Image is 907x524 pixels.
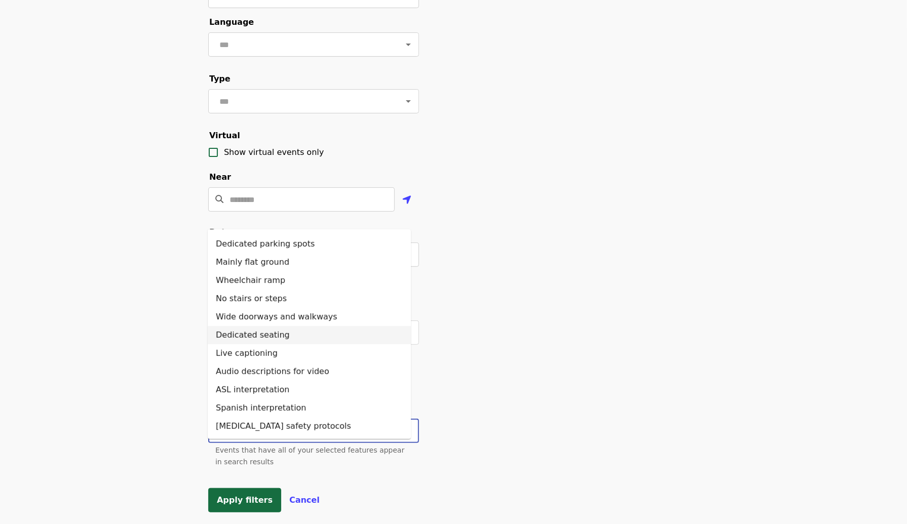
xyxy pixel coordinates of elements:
button: Open [401,37,415,52]
li: Audio descriptions for video [208,362,411,381]
button: Open [401,94,415,108]
button: Cancel [289,494,320,506]
i: search icon [215,194,223,204]
i: location-arrow icon [402,194,411,206]
span: Type [209,74,231,84]
li: [MEDICAL_DATA] safety protocols [208,417,411,435]
span: Show virtual events only [224,147,324,157]
li: No stairs or steps [208,290,411,308]
li: Dedicated seating [208,326,411,344]
li: ASL interpretation [208,381,411,399]
li: Wheelchair ramp [208,271,411,290]
span: Events that have all of your selected features appear in search results [215,446,404,466]
span: Apply filters [217,495,273,505]
li: Spanish interpretation [208,399,411,417]
li: Live captioning [208,344,411,362]
input: Location [230,187,395,212]
button: Use my location [395,188,419,213]
li: Wide doorways and walkways [208,308,411,326]
span: Near [209,172,231,182]
button: Apply filters [208,488,281,512]
span: Virtual [209,131,240,140]
li: Dedicated parking spots [208,235,411,253]
li: Mainly flat ground [208,253,411,271]
span: Language [209,17,254,27]
span: Cancel [289,495,320,505]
